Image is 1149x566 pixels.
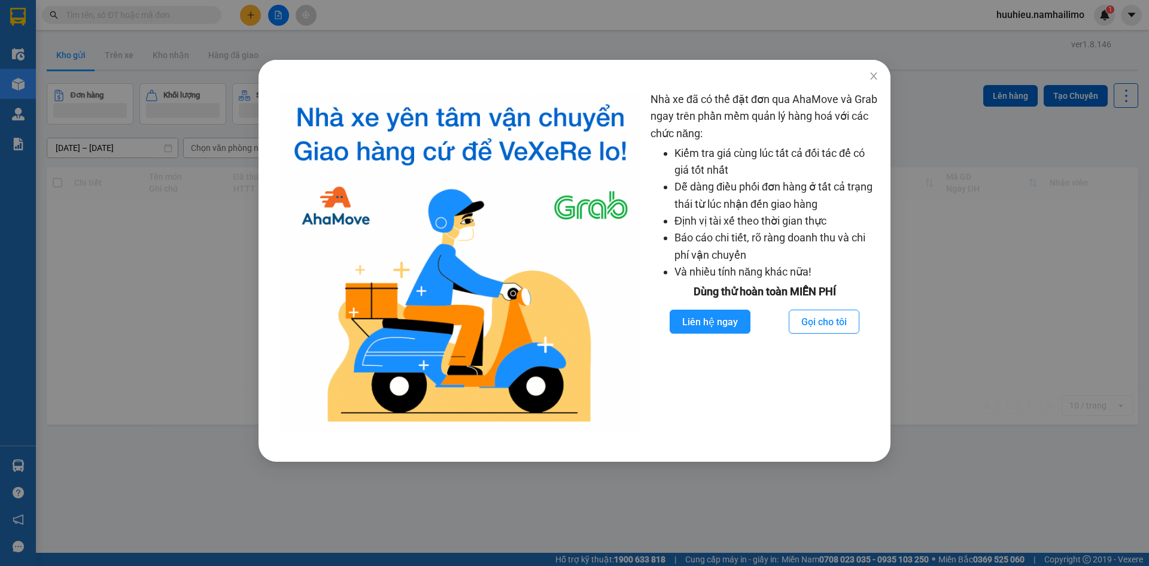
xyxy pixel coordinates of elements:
[682,314,738,329] span: Liên hệ ngay
[801,314,847,329] span: Gọi cho tôi
[651,283,879,300] div: Dùng thử hoàn toàn MIỄN PHÍ
[280,91,641,432] img: logo
[674,145,879,179] li: Kiểm tra giá cùng lúc tất cả đối tác để có giá tốt nhất
[670,310,750,334] button: Liên hệ ngay
[674,264,879,280] li: Và nhiều tính năng khác nữa!
[674,229,879,264] li: Báo cáo chi tiết, rõ ràng doanh thu và chi phí vận chuyển
[651,91,879,432] div: Nhà xe đã có thể đặt đơn qua AhaMove và Grab ngay trên phần mềm quản lý hàng hoá với các chức năng:
[869,71,879,81] span: close
[857,60,890,93] button: Close
[674,213,879,229] li: Định vị tài xế theo thời gian thực
[789,310,859,334] button: Gọi cho tôi
[674,178,879,213] li: Dễ dàng điều phối đơn hàng ở tất cả trạng thái từ lúc nhận đến giao hàng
